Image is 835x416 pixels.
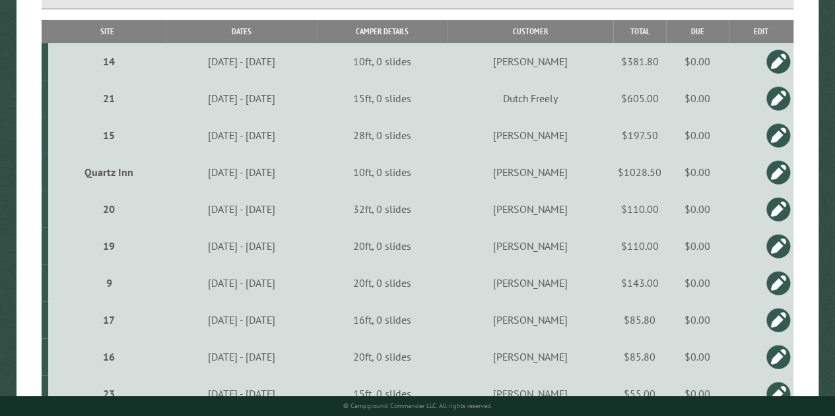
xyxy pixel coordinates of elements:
[317,80,448,117] td: 15ft, 0 slides
[613,227,666,264] td: $110.00
[168,276,314,289] div: [DATE] - [DATE]
[613,264,666,301] td: $143.00
[168,387,314,400] div: [DATE] - [DATE]
[666,191,729,227] td: $0.00
[53,239,164,253] div: 19
[613,375,666,412] td: $55.00
[448,301,613,338] td: [PERSON_NAME]
[168,92,314,105] div: [DATE] - [DATE]
[317,338,448,375] td: 20ft, 0 slides
[448,20,613,43] th: Customer
[448,264,613,301] td: [PERSON_NAME]
[448,117,613,154] td: [PERSON_NAME]
[343,401,492,410] small: © Campground Commander LLC. All rights reserved.
[317,117,448,154] td: 28ft, 0 slides
[317,227,448,264] td: 20ft, 0 slides
[317,375,448,412] td: 15ft, 0 slides
[666,301,729,338] td: $0.00
[613,117,666,154] td: $197.50
[448,375,613,412] td: [PERSON_NAME]
[168,55,314,68] div: [DATE] - [DATE]
[666,154,729,191] td: $0.00
[613,20,666,43] th: Total
[317,43,448,80] td: 10ft, 0 slides
[666,375,729,412] td: $0.00
[53,129,164,142] div: 15
[729,20,793,43] th: Edit
[168,350,314,363] div: [DATE] - [DATE]
[168,165,314,179] div: [DATE] - [DATE]
[448,80,613,117] td: Dutch Freely
[613,301,666,338] td: $85.80
[166,20,317,43] th: Dates
[317,154,448,191] td: 10ft, 0 slides
[317,301,448,338] td: 16ft, 0 slides
[666,117,729,154] td: $0.00
[53,55,164,68] div: 14
[613,154,666,191] td: $1028.50
[317,191,448,227] td: 32ft, 0 slides
[666,20,729,43] th: Due
[53,92,164,105] div: 21
[666,80,729,117] td: $0.00
[317,20,448,43] th: Camper Details
[448,154,613,191] td: [PERSON_NAME]
[613,338,666,375] td: $85.80
[53,165,164,179] div: Quartz Inn
[613,80,666,117] td: $605.00
[53,202,164,216] div: 20
[168,202,314,216] div: [DATE] - [DATE]
[53,387,164,400] div: 23
[168,313,314,326] div: [DATE] - [DATE]
[448,338,613,375] td: [PERSON_NAME]
[448,227,613,264] td: [PERSON_NAME]
[666,264,729,301] td: $0.00
[48,20,166,43] th: Site
[168,239,314,253] div: [DATE] - [DATE]
[448,191,613,227] td: [PERSON_NAME]
[666,338,729,375] td: $0.00
[317,264,448,301] td: 20ft, 0 slides
[53,276,164,289] div: 9
[53,313,164,326] div: 17
[613,191,666,227] td: $110.00
[666,43,729,80] td: $0.00
[53,350,164,363] div: 16
[666,227,729,264] td: $0.00
[613,43,666,80] td: $381.80
[448,43,613,80] td: [PERSON_NAME]
[168,129,314,142] div: [DATE] - [DATE]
